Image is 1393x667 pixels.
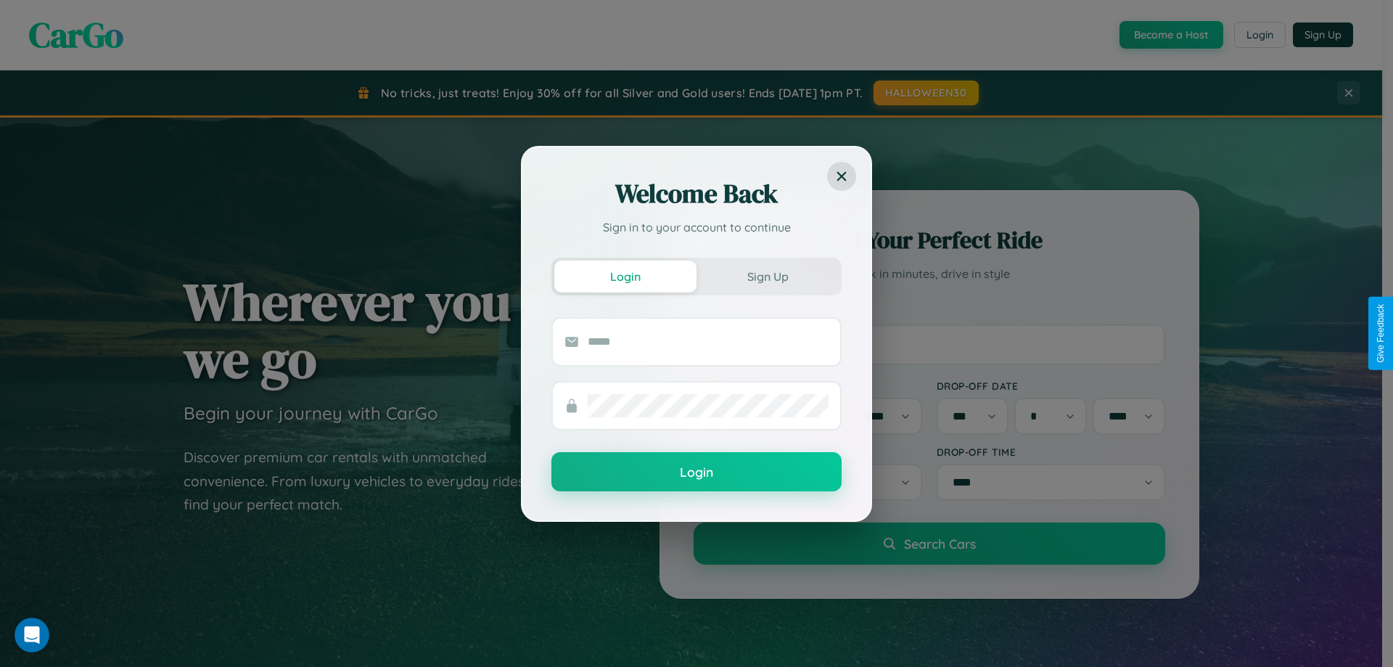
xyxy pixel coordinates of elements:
[554,261,696,292] button: Login
[551,452,842,491] button: Login
[1376,304,1386,363] div: Give Feedback
[696,261,839,292] button: Sign Up
[551,218,842,236] p: Sign in to your account to continue
[15,618,49,652] iframe: Intercom live chat
[551,176,842,211] h2: Welcome Back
